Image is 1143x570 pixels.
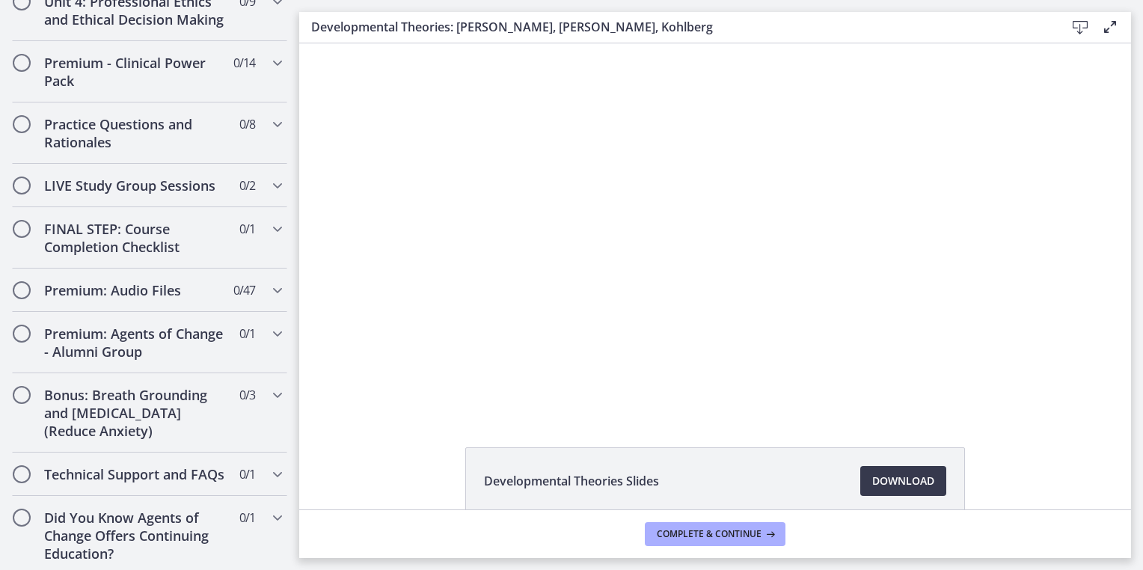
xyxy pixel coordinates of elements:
a: Download [860,466,946,496]
h2: Practice Questions and Rationales [44,115,227,151]
span: 0 / 2 [239,177,255,194]
span: 0 / 1 [239,465,255,483]
span: 0 / 47 [233,281,255,299]
span: 0 / 14 [233,54,255,72]
h2: LIVE Study Group Sessions [44,177,227,194]
iframe: Video Lesson [299,43,1131,413]
h2: Premium - Clinical Power Pack [44,54,227,90]
h2: Technical Support and FAQs [44,465,227,483]
span: Developmental Theories Slides [484,472,659,490]
h2: Did You Know Agents of Change Offers Continuing Education? [44,509,227,563]
span: Complete & continue [657,528,762,540]
h2: FINAL STEP: Course Completion Checklist [44,220,227,256]
h2: Premium: Agents of Change - Alumni Group [44,325,227,361]
span: 0 / 8 [239,115,255,133]
span: 0 / 1 [239,220,255,238]
h2: Premium: Audio Files [44,281,227,299]
button: Complete & continue [645,522,785,546]
h3: Developmental Theories: [PERSON_NAME], [PERSON_NAME], Kohlberg [311,18,1041,36]
span: 0 / 1 [239,509,255,527]
span: Download [872,472,934,490]
span: 0 / 1 [239,325,255,343]
span: 0 / 3 [239,386,255,404]
h2: Bonus: Breath Grounding and [MEDICAL_DATA] (Reduce Anxiety) [44,386,227,440]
